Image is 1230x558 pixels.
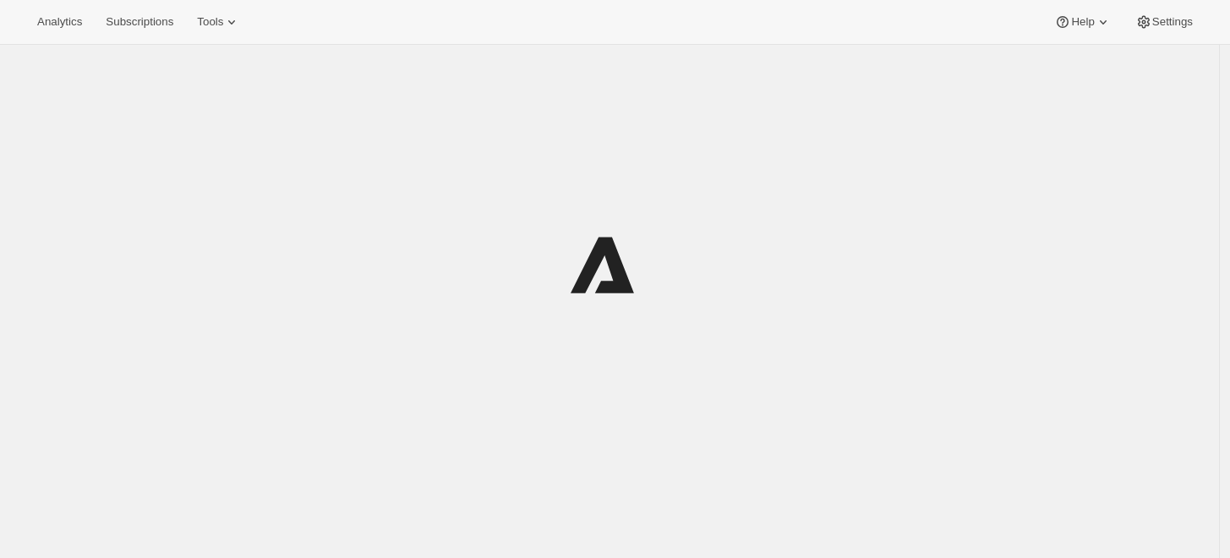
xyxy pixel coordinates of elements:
[106,15,173,29] span: Subscriptions
[96,10,183,34] button: Subscriptions
[37,15,82,29] span: Analytics
[1044,10,1121,34] button: Help
[1152,15,1193,29] span: Settings
[1071,15,1094,29] span: Help
[27,10,92,34] button: Analytics
[1125,10,1203,34] button: Settings
[197,15,223,29] span: Tools
[187,10,250,34] button: Tools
